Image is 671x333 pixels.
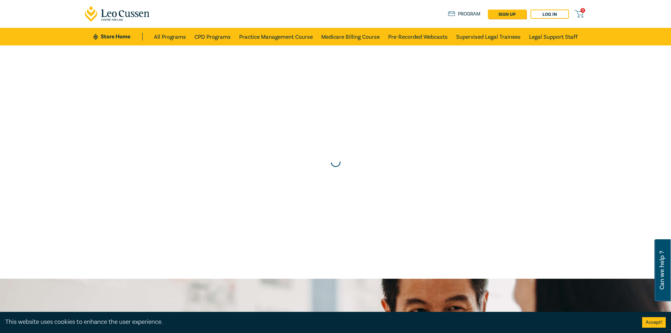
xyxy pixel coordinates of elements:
a: sign up [488,10,526,19]
a: Medicare Billing Course [321,28,380,45]
a: Program [448,10,481,18]
div: This website uses cookies to enhance the user experience. [5,317,632,327]
a: Log in [530,10,569,19]
a: Pre-Recorded Webcasts [388,28,448,45]
a: Legal Support Staff [529,28,578,45]
a: Practice Management Course [239,28,313,45]
button: Accept cookies [642,317,666,328]
a: Supervised Legal Trainees [456,28,521,45]
span: Can we help ? [659,243,665,297]
a: CPD Programs [194,28,231,45]
a: All Programs [154,28,186,45]
a: Store Home [93,33,142,41]
span: 0 [580,8,585,13]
